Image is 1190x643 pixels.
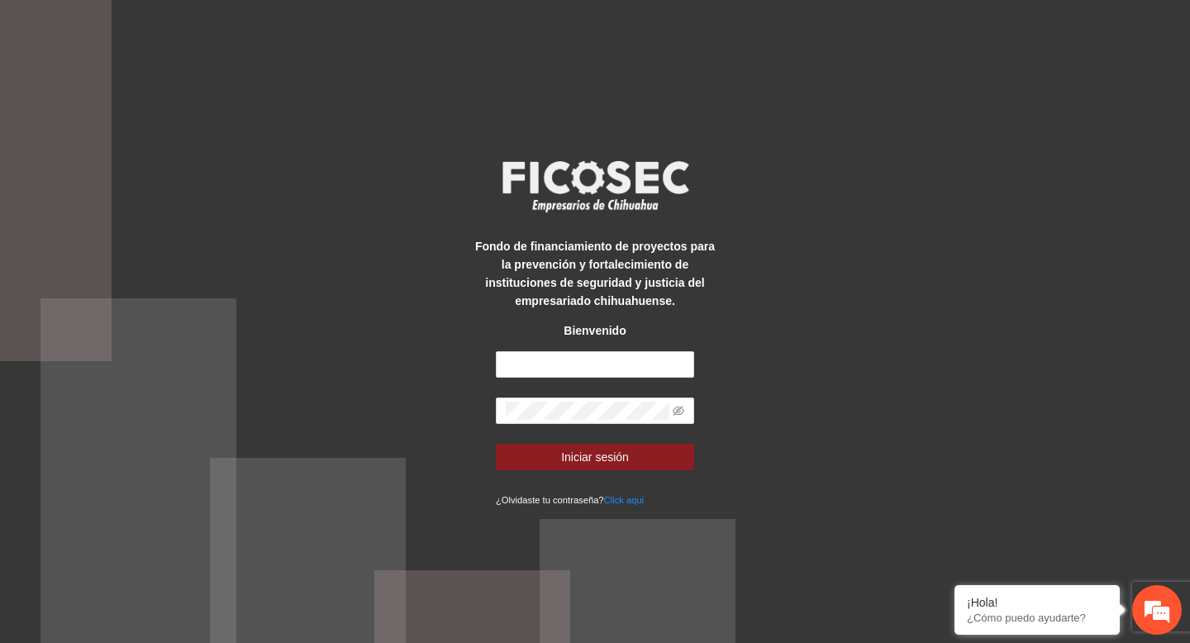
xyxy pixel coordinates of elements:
img: logo [492,155,698,217]
strong: Bienvenido [564,324,626,337]
div: ¡Hola! [967,596,1107,609]
small: ¿Olvidaste tu contraseña? [496,495,644,505]
button: Iniciar sesión [496,444,694,470]
p: ¿Cómo puedo ayudarte? [967,612,1107,624]
span: eye-invisible [673,405,684,417]
a: Click aqui [604,495,645,505]
strong: Fondo de financiamiento de proyectos para la prevención y fortalecimiento de instituciones de seg... [475,240,715,307]
span: Iniciar sesión [561,448,629,466]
